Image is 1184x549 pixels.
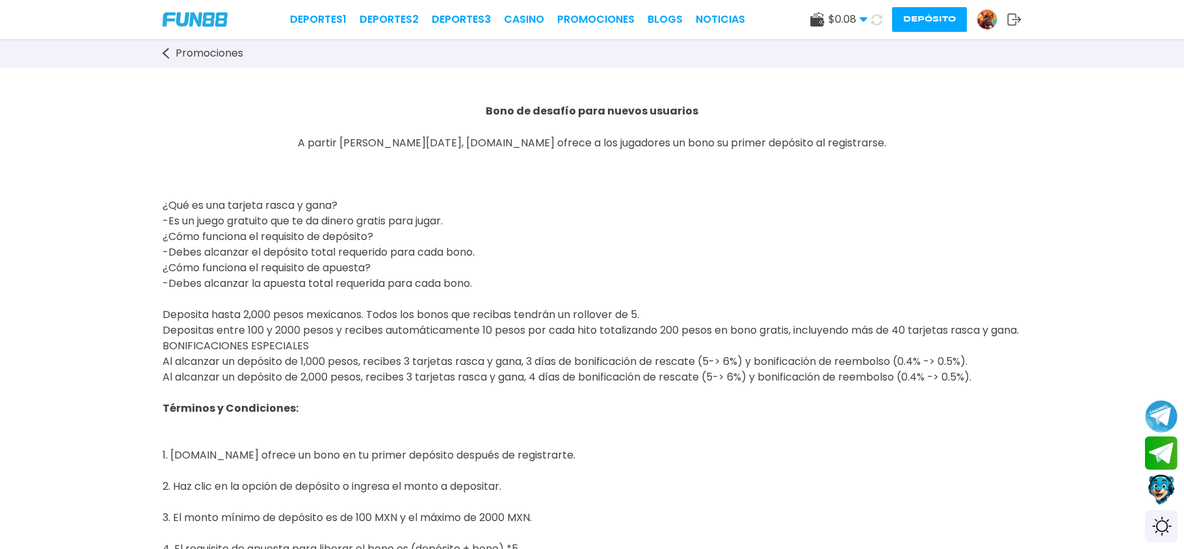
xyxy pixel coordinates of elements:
[504,12,544,27] a: CASINO
[1145,436,1177,470] button: Join telegram
[163,198,475,291] span: ¿Qué es una tarjeta rasca y gana? -Es un juego gratuito que te da dinero gratis para jugar. ¿Cómo...
[163,12,228,27] img: Company Logo
[1145,399,1177,433] button: Join telegram channel
[557,12,635,27] a: Promociones
[977,10,997,29] img: Avatar
[1145,510,1177,542] div: Switch theme
[298,135,886,150] span: A partir [PERSON_NAME][DATE], [DOMAIN_NAME] ofrece a los jugadores un bono su primer depósito al ...
[290,12,347,27] a: Deportes1
[176,46,243,61] span: Promociones
[696,12,745,27] a: NOTICIAS
[892,7,967,32] button: Depósito
[977,9,1007,30] a: Avatar
[1145,473,1177,507] button: Contact customer service
[432,12,491,27] a: Deportes3
[163,401,298,416] span: Términos y Condiciones:
[828,12,867,27] span: $ 0.08
[648,12,683,27] a: BLOGS
[360,12,419,27] a: Deportes2
[486,103,698,118] strong: Bono de desafío para nuevos usuarios
[163,479,501,494] span: 2. Haz clic en la opción de depósito o ingresa el monto a depositar.
[163,46,256,61] a: Promociones
[163,448,575,462] span: 1. [DOMAIN_NAME] ofrece un bono en tu primer depósito después de registrarte.
[163,307,1019,384] span: Deposita hasta 2,000 pesos mexicanos. Todos los bonos que recibas tendrán un rollover de 5. Depos...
